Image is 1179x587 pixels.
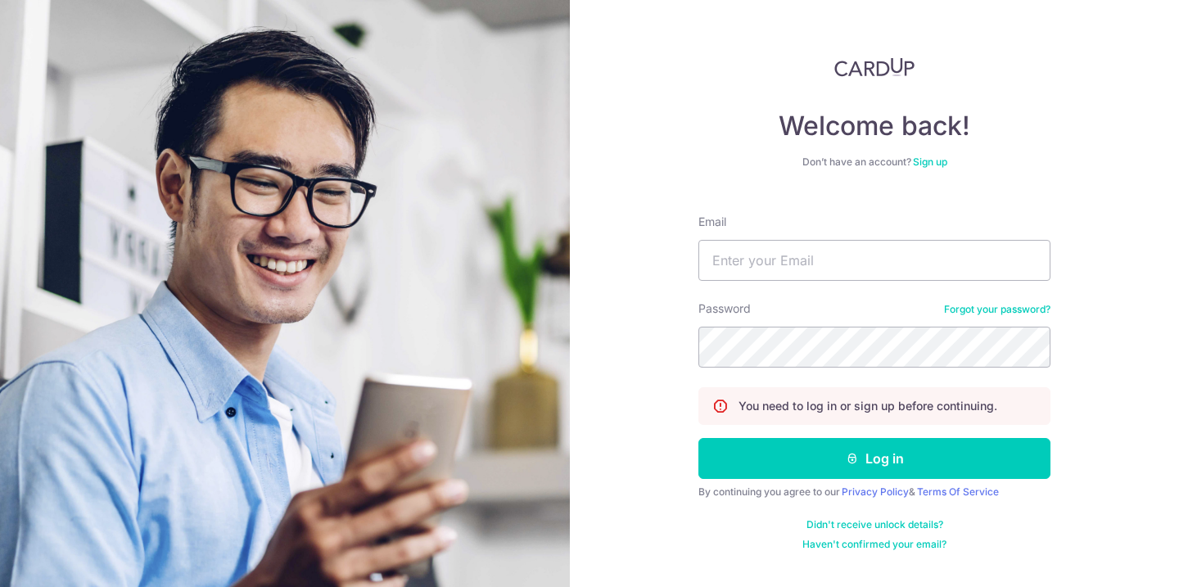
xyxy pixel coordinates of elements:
[944,303,1050,316] a: Forgot your password?
[698,240,1050,281] input: Enter your Email
[698,300,751,317] label: Password
[806,518,943,531] a: Didn't receive unlock details?
[913,156,947,168] a: Sign up
[842,485,909,498] a: Privacy Policy
[698,214,726,230] label: Email
[739,398,997,414] p: You need to log in or sign up before continuing.
[698,110,1050,142] h4: Welcome back!
[834,57,915,77] img: CardUp Logo
[917,485,999,498] a: Terms Of Service
[698,485,1050,499] div: By continuing you agree to our &
[802,538,946,551] a: Haven't confirmed your email?
[698,156,1050,169] div: Don’t have an account?
[698,438,1050,479] button: Log in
